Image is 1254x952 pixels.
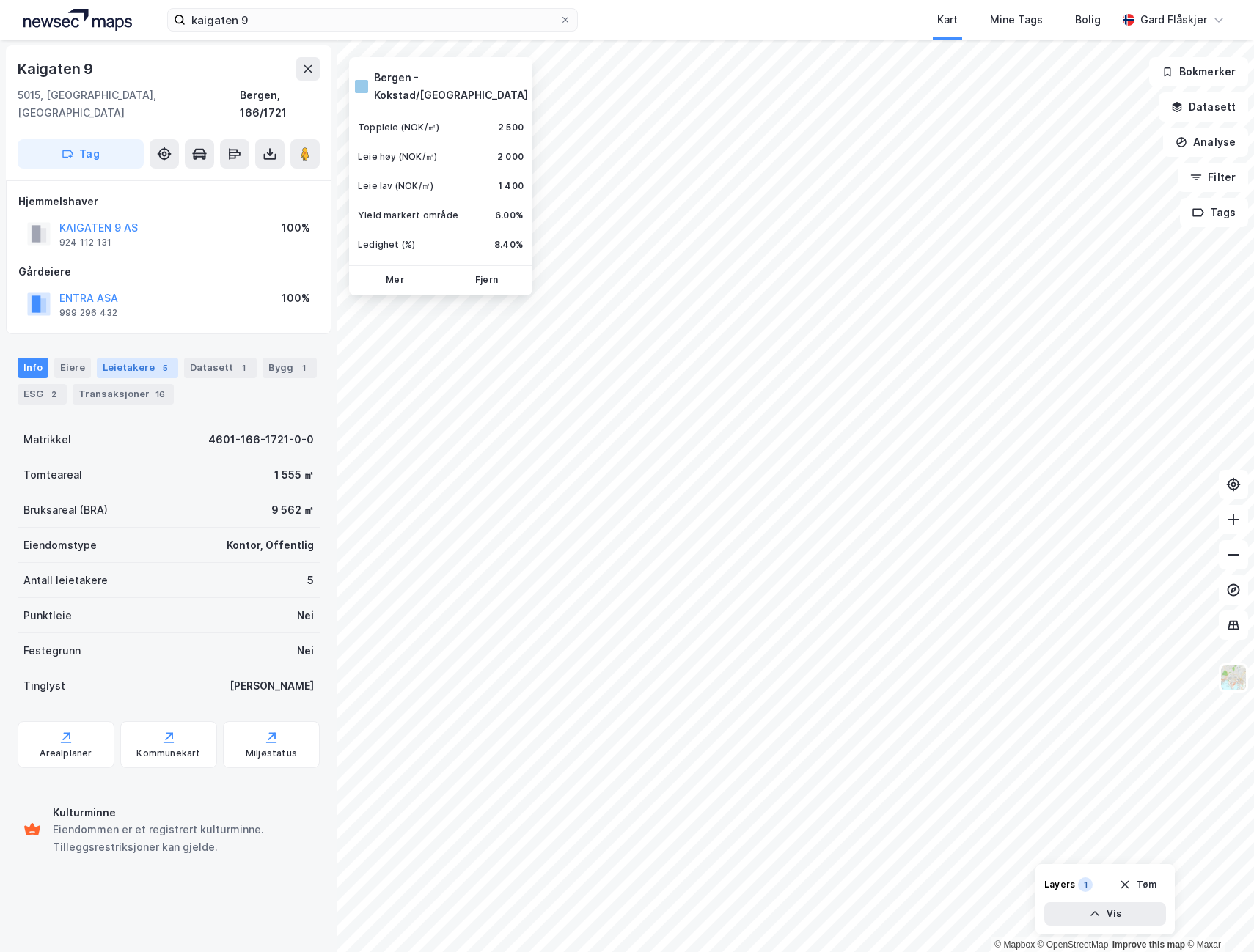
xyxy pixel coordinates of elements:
[297,607,314,624] div: Nei
[18,57,96,81] div: Kaigaten 9
[1220,664,1247,692] img: Z
[236,361,251,375] div: 1
[97,358,178,378] div: Leietakere
[136,748,200,759] div: Kommunekart
[1163,128,1248,157] button: Analyse
[230,677,314,695] div: [PERSON_NAME]
[358,122,439,133] div: Toppleie (NOK/㎡)
[374,69,528,104] div: Bergen - Kokstad/[GEOGRAPHIC_DATA]
[59,237,111,248] div: 924 112 131
[352,269,438,292] button: Mer
[1044,902,1166,926] button: Vis
[59,307,117,319] div: 999 296 432
[1112,940,1185,950] a: Improve this map
[53,821,314,856] div: Eiendommen er et registrert kulturminne. Tilleggsrestriksjoner kan gjelde.
[495,210,524,221] div: 6.00%
[358,151,437,163] div: Leie høy (NOK/㎡)
[1159,92,1248,122] button: Datasett
[23,607,72,624] div: Punktleie
[208,431,314,449] div: 4601-166-1721-0-0
[994,940,1035,950] a: Mapbox
[1149,57,1248,86] button: Bokmerker
[23,466,82,484] div: Tomteareal
[1181,882,1254,952] div: Kontrollprogram for chat
[18,358,48,378] div: Info
[990,11,1043,29] div: Mine Tags
[282,289,310,307] div: 100%
[18,86,240,122] div: 5015, [GEOGRAPHIC_DATA], [GEOGRAPHIC_DATA]
[937,11,958,29] div: Kart
[497,151,524,163] div: 2 000
[444,269,529,292] button: Fjern
[18,139,144,169] button: Tag
[297,642,314,660] div: Nei
[282,219,310,237] div: 100%
[18,263,319,281] div: Gårdeiere
[1178,163,1248,192] button: Filter
[1180,198,1248,227] button: Tags
[53,804,314,822] div: Kulturminne
[153,387,168,402] div: 16
[296,361,311,375] div: 1
[240,86,320,122] div: Bergen, 166/1721
[246,748,297,759] div: Miljøstatus
[186,9,560,31] input: Søk på adresse, matrikkel, gårdeiere, leietakere eller personer
[263,358,317,378] div: Bygg
[23,572,108,589] div: Antall leietakere
[23,536,97,554] div: Eiendomstype
[307,572,314,589] div: 5
[18,193,319,210] div: Hjemmelshaver
[158,361,172,375] div: 5
[498,122,524,133] div: 2 500
[1075,11,1101,29] div: Bolig
[274,466,314,484] div: 1 555 ㎡
[23,677,65,695] div: Tinglyst
[184,358,257,378] div: Datasett
[23,501,108,519] div: Bruksareal (BRA)
[227,536,314,554] div: Kontor, Offentlig
[23,642,81,660] div: Festegrunn
[54,358,91,378] div: Eiere
[23,9,132,31] img: logo.a4113a55bc3d86da70a041830d287a7e.svg
[1110,873,1166,896] button: Tøm
[358,239,415,251] div: Ledighet (%)
[1140,11,1207,29] div: Gard Flåskjer
[18,384,67,405] div: ESG
[358,210,458,221] div: Yield markert område
[1044,879,1075,890] div: Layers
[1181,882,1254,952] iframe: Chat Widget
[23,431,71,449] div: Matrikkel
[271,501,314,519] div: 9 562 ㎡
[494,239,524,251] div: 8.40%
[40,748,92,759] div: Arealplaner
[1038,940,1109,950] a: OpenStreetMap
[358,180,433,192] div: Leie lav (NOK/㎡)
[498,180,524,192] div: 1 400
[73,384,174,405] div: Transaksjoner
[1078,877,1093,892] div: 1
[46,387,61,402] div: 2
